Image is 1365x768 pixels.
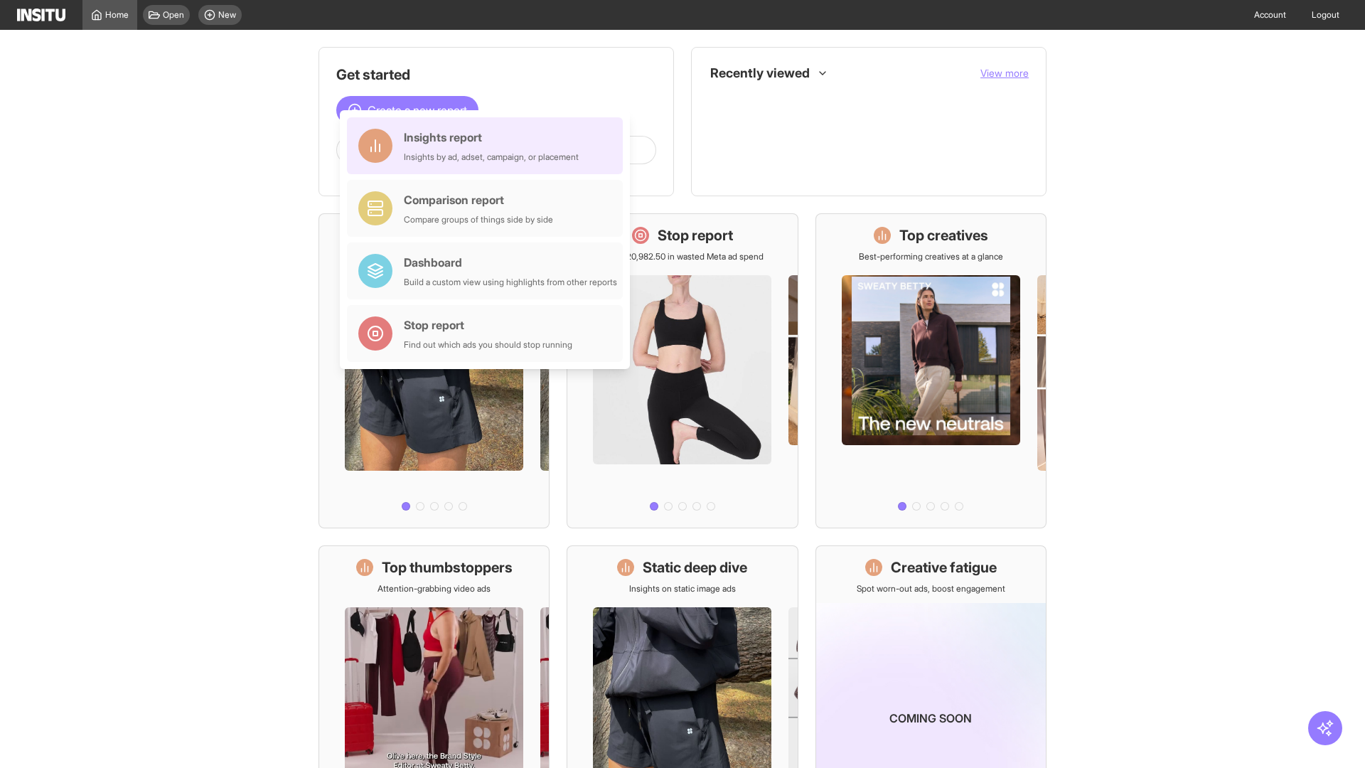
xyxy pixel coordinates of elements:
[740,159,1017,170] span: Creative Fatigue [Beta]
[714,124,732,142] div: Insights
[404,316,572,334] div: Stop report
[740,96,801,107] span: What's live now
[740,127,785,139] span: Placements
[404,129,579,146] div: Insights report
[105,9,129,21] span: Home
[404,191,553,208] div: Comparison report
[336,65,656,85] h1: Get started
[658,225,733,245] h1: Stop report
[643,558,747,577] h1: Static deep dive
[404,151,579,163] div: Insights by ad, adset, campaign, or placement
[404,214,553,225] div: Compare groups of things side by side
[740,127,1017,139] span: Placements
[899,225,988,245] h1: Top creatives
[714,93,732,110] div: Dashboard
[815,213,1046,528] a: Top creativesBest-performing creatives at a glance
[980,67,1029,79] span: View more
[740,159,830,170] span: Creative Fatigue [Beta]
[318,213,550,528] a: What's live nowSee all active ads instantly
[163,9,184,21] span: Open
[629,583,736,594] p: Insights on static image ads
[714,156,732,173] div: Insights
[17,9,65,21] img: Logo
[336,96,478,124] button: Create a new report
[382,558,513,577] h1: Top thumbstoppers
[404,254,617,271] div: Dashboard
[740,96,1017,107] span: What's live now
[980,66,1029,80] button: View more
[567,213,798,528] a: Stop reportSave £20,982.50 in wasted Meta ad spend
[378,583,491,594] p: Attention-grabbing video ads
[859,251,1003,262] p: Best-performing creatives at a glance
[601,251,764,262] p: Save £20,982.50 in wasted Meta ad spend
[404,339,572,351] div: Find out which ads you should stop running
[368,102,467,119] span: Create a new report
[218,9,236,21] span: New
[404,277,617,288] div: Build a custom view using highlights from other reports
